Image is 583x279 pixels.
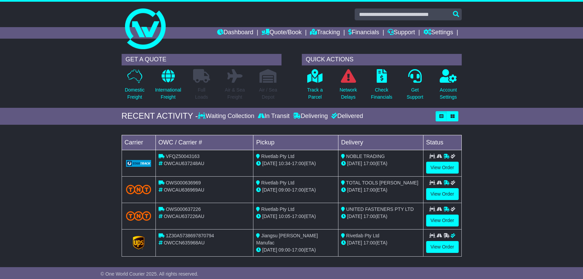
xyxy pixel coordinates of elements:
[278,161,290,166] span: 10:34
[363,161,375,166] span: 17:00
[292,161,304,166] span: 17:00
[126,185,151,194] img: TNT_Domestic.png
[423,135,461,150] td: Status
[346,180,418,185] span: TOTAL TOOLS [PERSON_NAME]
[346,206,414,212] span: UNITED FASTENERS PTY LTD
[262,187,277,193] span: [DATE]
[256,186,335,194] div: - (ETA)
[363,187,375,193] span: 17:00
[164,187,204,193] span: OWCAU636969AU
[225,86,245,101] p: Air & Sea Freight
[341,186,420,194] div: (ETA)
[363,240,375,245] span: 17:00
[291,113,330,120] div: Delivering
[426,215,459,226] a: View Order
[423,27,453,39] a: Settings
[166,154,200,159] span: VFQZ50043163
[426,188,459,200] a: View Order
[164,240,205,245] span: OWCCN635968AU
[125,86,144,101] p: Domestic Freight
[346,233,379,238] span: Rivetlab Pty Ltd
[261,206,294,212] span: Rivetlab Pty Ltd
[278,247,290,253] span: 09:00
[126,160,151,167] img: GetCarrierServiceLogo
[307,86,323,101] p: Track a Parcel
[341,160,420,167] div: (ETA)
[278,214,290,219] span: 10:05
[261,180,294,185] span: Rivetlab Pty Ltd
[348,27,379,39] a: Financials
[426,162,459,174] a: View Order
[341,213,420,220] div: (ETA)
[347,161,362,166] span: [DATE]
[292,247,304,253] span: 17:00
[262,247,277,253] span: [DATE]
[426,241,459,253] a: View Order
[346,154,385,159] span: NOBLE TRADING
[126,211,151,220] img: TNT_Domestic.png
[259,86,277,101] p: Air / Sea Depot
[347,240,362,245] span: [DATE]
[155,69,182,104] a: InternationalFreight
[262,161,277,166] span: [DATE]
[256,160,335,167] div: - (ETA)
[256,213,335,220] div: - (ETA)
[262,214,277,219] span: [DATE]
[164,214,204,219] span: OWCAU637226AU
[193,86,210,101] p: Full Loads
[256,113,291,120] div: In Transit
[261,154,294,159] span: Rivetlab Pty Ltd
[341,239,420,246] div: (ETA)
[122,111,198,121] div: RECENT ACTIVITY -
[198,113,256,120] div: Waiting Collection
[310,27,340,39] a: Tracking
[339,86,357,101] p: Network Delays
[406,69,423,104] a: GetSupport
[440,86,457,101] p: Account Settings
[292,187,304,193] span: 17:00
[262,27,301,39] a: Quote/Book
[166,180,201,185] span: OWS000636969
[124,69,145,104] a: DomesticFreight
[256,246,335,254] div: - (ETA)
[155,135,253,150] td: OWC / Carrier #
[347,214,362,219] span: [DATE]
[155,86,181,101] p: International Freight
[363,214,375,219] span: 17:00
[330,113,363,120] div: Delivered
[164,161,204,166] span: OWCAU637248AU
[371,86,392,101] p: Check Financials
[217,27,253,39] a: Dashboard
[122,135,155,150] td: Carrier
[122,54,282,65] div: GET A QUOTE
[339,69,357,104] a: NetworkDelays
[166,206,201,212] span: OWS000637226
[302,54,462,65] div: QUICK ACTIONS
[253,135,338,150] td: Pickup
[371,69,393,104] a: CheckFinancials
[101,271,199,277] span: © One World Courier 2025. All rights reserved.
[256,233,318,245] span: Jiangsu [PERSON_NAME] Manufac
[338,135,423,150] td: Delivery
[407,86,423,101] p: Get Support
[388,27,415,39] a: Support
[166,233,214,238] span: 1Z30A5738697870794
[278,187,290,193] span: 09:00
[347,187,362,193] span: [DATE]
[307,69,323,104] a: Track aParcel
[439,69,457,104] a: AccountSettings
[292,214,304,219] span: 17:00
[133,236,144,250] img: GetCarrierServiceLogo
